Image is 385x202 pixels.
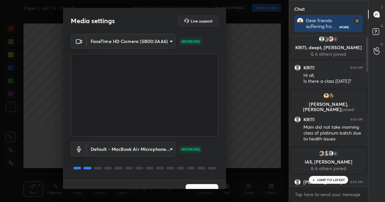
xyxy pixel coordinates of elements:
img: 351e1996ebb0403999585e7506653c71.jpg [323,36,330,42]
button: Next [186,184,218,197]
span: joined [341,106,354,112]
div: 9:59 AM [350,180,363,184]
p: T [381,5,383,10]
p: IAS, [PERSON_NAME] [295,159,362,165]
h5: Live support [191,19,212,23]
h6: KRITI [303,65,315,71]
div: 9:53 AM [350,66,363,70]
div: grid [289,36,368,186]
img: 39ad79887f1f40a580e1fe671c59bb57.jpg [328,36,334,42]
p: WORKING [181,38,200,44]
h4: 4 [146,187,148,194]
div: FaceTime HD Camera (5B00:3AA6) [87,34,175,49]
p: & 6 others joined [295,166,362,171]
h4: / [143,187,145,194]
div: FaceTime HD Camera (5B00:3AA6) [87,142,175,156]
p: & 6 others joined [295,51,362,57]
p: G [380,42,383,47]
img: c8700997fef849a79414b35ed3cf7695.jpg [297,18,303,24]
p: WORKING [181,146,200,152]
img: default.png [294,179,301,185]
h2: Media settings [71,17,115,25]
img: ce83a6cbecea4231862a48a7b4d25b13.jpg [323,150,330,157]
p: KRITI, deept, [PERSON_NAME] [295,45,362,50]
img: 2f1b75819c2c449faa2e6ee3bdd9bfce.jpg [328,93,334,99]
div: Mam did not take morning class of platinum batch due to health issues [303,124,363,142]
div: Hi all, Is there a class [DATE]? [303,72,363,85]
img: default.png [294,116,301,123]
h6: [PERSON_NAME] [303,179,342,185]
h6: KRITI [303,117,315,123]
div: Dear friends. suffering from very high BP the doc suggested medication and atleast two days of co... [306,18,340,29]
p: Chat [289,0,310,18]
p: D [381,23,383,28]
div: 6 [332,36,339,42]
img: default.png [328,150,334,157]
img: default.png [318,36,325,42]
div: 9:53 AM [350,118,363,122]
div: 6 [332,150,339,157]
img: d87a8d0ca89d46529dc0dec609fb7a0c.jpg [318,150,325,157]
h4: 1 [141,187,143,194]
div: More [339,25,349,29]
img: 53749988_07766523-F9E8-468D-97EE-A12772881A73.png [323,93,330,99]
img: default.png [294,65,301,71]
p: [PERSON_NAME], [PERSON_NAME] [295,102,362,112]
p: JUMP TO LATEST [317,178,345,182]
